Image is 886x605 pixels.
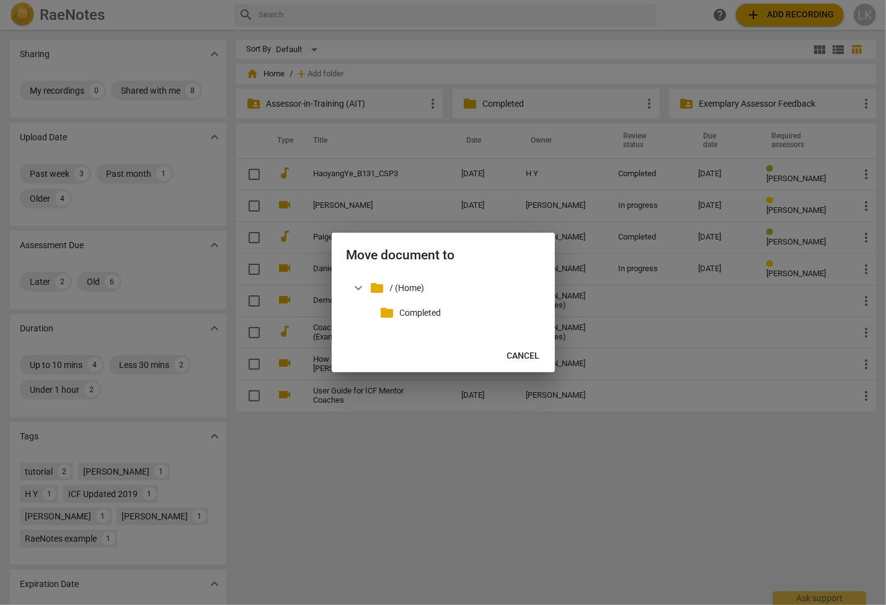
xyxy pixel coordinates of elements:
[352,280,366,295] span: expand_more
[497,345,550,367] button: Cancel
[347,248,540,263] h2: Move document to
[507,350,540,362] span: Cancel
[400,307,535,320] p: Completed
[390,282,535,295] p: / (Home)
[380,305,395,320] span: folder
[370,280,385,295] span: folder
